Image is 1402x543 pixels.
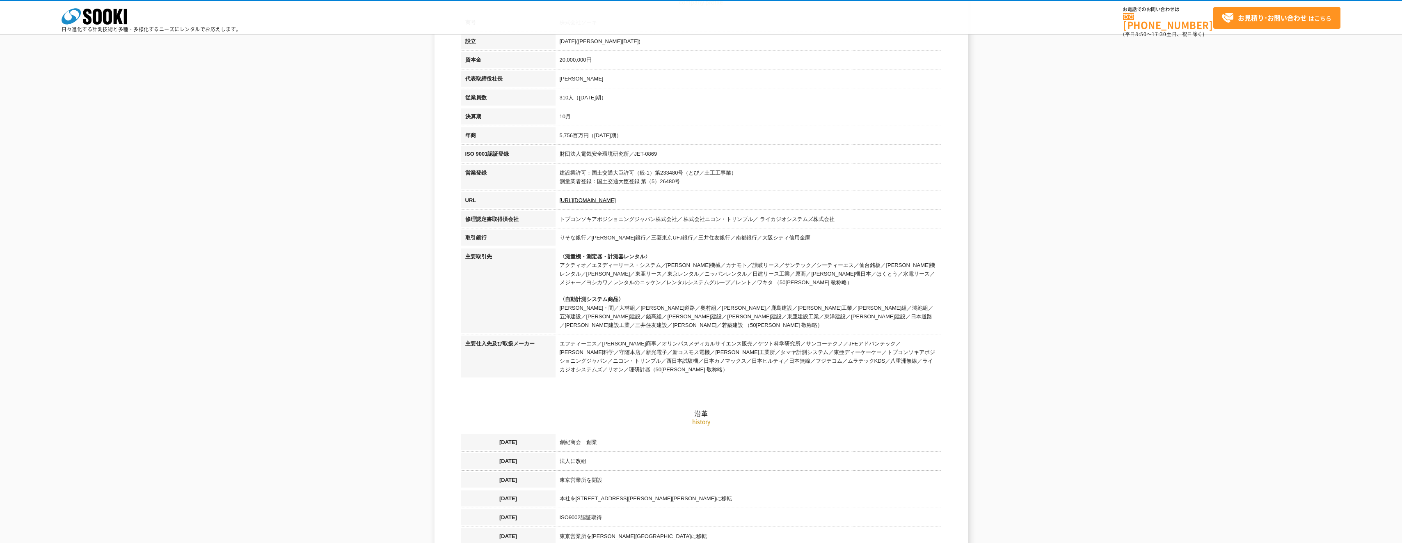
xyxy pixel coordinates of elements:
td: エフティーエス／[PERSON_NAME]商事／オリンパスメディカルサイエンス販売／ケツト科学研究所／サンコーテクノ／JFEアドバンテック／[PERSON_NAME]科学／守随本店／新光電子／新... [556,336,941,380]
a: お見積り･お問い合わせはこちら [1213,7,1340,29]
td: 法人に改組 [556,453,941,472]
td: トプコンソキアポジショニングジャパン株式会社／ 株式会社ニコン・トリンブル／ ライカジオシステムズ株式会社 [556,211,941,230]
th: URL [461,192,556,211]
span: お電話でのお問い合わせは [1123,7,1213,12]
p: 日々進化する計測技術と多種・多様化するニーズにレンタルでお応えします。 [62,27,241,32]
strong: お見積り･お問い合わせ [1238,13,1307,23]
th: [DATE] [461,490,556,509]
td: 本社を[STREET_ADDRESS][PERSON_NAME][PERSON_NAME]に移転 [556,490,941,509]
th: [DATE] [461,472,556,491]
td: [PERSON_NAME] [556,71,941,90]
span: はこちら [1221,12,1331,24]
td: りそな銀行／[PERSON_NAME]銀行／三菱東京UFJ銀行／三井住友銀行／南都銀行／大阪シティ信用金庫 [556,230,941,248]
td: [DATE]([PERSON_NAME][DATE]) [556,33,941,52]
th: 修理認定書取得済会社 [461,211,556,230]
th: [DATE] [461,453,556,472]
td: 財団法人電気安全環境研究所／JET-0869 [556,146,941,165]
span: 〈測量機・測定器・計測器レンタル〉 [560,253,650,260]
th: 従業員数 [461,90,556,108]
th: 決算期 [461,108,556,127]
th: [DATE] [461,509,556,528]
span: 17:30 [1152,30,1166,38]
th: 代表取締役社長 [461,71,556,90]
a: [URL][DOMAIN_NAME] [560,197,616,203]
span: 8:50 [1135,30,1147,38]
p: history [461,417,941,426]
td: 5,756百万円（[DATE]期） [556,127,941,146]
td: 創紀商会 創業 [556,434,941,453]
td: 10月 [556,108,941,127]
th: [DATE] [461,434,556,453]
td: 310人（[DATE]期） [556,90,941,108]
th: 資本金 [461,52,556,71]
span: 〈自動計測システム商品〉 [560,296,624,302]
th: 取引銀行 [461,230,556,248]
th: 年商 [461,127,556,146]
th: 設立 [461,33,556,52]
td: 建設業許可：国土交通大臣許可（般-1）第233480号（とび／土工工事業） 測量業者登録：国土交通大臣登録 第（5）26480号 [556,165,941,192]
td: 20,000,000円 [556,52,941,71]
th: 主要取引先 [461,248,556,336]
th: 営業登録 [461,165,556,192]
h2: 沿革 [461,327,941,418]
td: アクティオ／エヌディーリース・システム／[PERSON_NAME]機械／カナモト／讃岐リース／サンテック／シーティーエス／仙台銘板／[PERSON_NAME]機レンタル／[PERSON_NAME... [556,248,941,336]
td: 東京営業所を開設 [556,472,941,491]
a: [PHONE_NUMBER] [1123,13,1213,30]
td: ISO9002認証取得 [556,509,941,528]
span: (平日 ～ 土日、祝日除く) [1123,30,1204,38]
th: ISO 9001認証登録 [461,146,556,165]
